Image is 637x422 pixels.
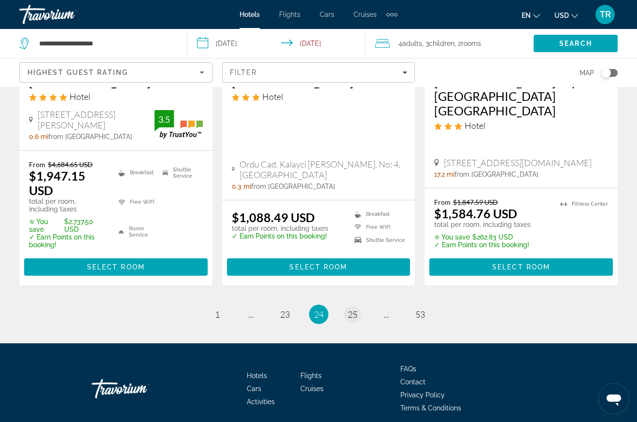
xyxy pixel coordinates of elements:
[314,309,324,320] span: 24
[240,159,405,180] span: Ordu Cad. Kalayci [PERSON_NAME]. No: 4, [GEOGRAPHIC_DATA]
[554,12,569,19] span: USD
[400,391,445,399] a: Privacy Policy
[434,74,608,118] a: [GEOGRAPHIC_DATA] Express [GEOGRAPHIC_DATA] [GEOGRAPHIC_DATA]
[559,40,592,47] span: Search
[38,109,155,130] span: [STREET_ADDRESS][PERSON_NAME]
[594,69,618,77] button: Toggle map
[434,233,531,241] p: $262.83 USD
[280,309,290,320] span: 23
[429,258,613,276] button: Select Room
[454,37,481,50] span: , 2
[434,206,517,221] ins: $1,584.76 USD
[48,133,132,141] span: from [GEOGRAPHIC_DATA]
[465,120,485,131] span: Hotel
[300,385,324,393] a: Cruises
[429,261,613,271] a: Select Room
[28,67,204,78] mat-select: Sort by
[400,404,461,412] a: Terms & Conditions
[262,91,283,102] span: Hotel
[366,29,534,58] button: Travelers: 4 adults, 3 children
[38,36,172,51] input: Search hotel destination
[415,309,425,320] span: 53
[87,263,145,271] span: Select Room
[227,258,411,276] button: Select Room
[232,91,406,102] div: 3 star Hotel
[348,309,357,320] span: 25
[113,160,158,185] li: Breakfast
[247,398,275,406] a: Activities
[29,218,62,233] span: ✮ You save
[434,198,451,206] span: From
[434,233,470,241] span: ✮ You save
[434,120,608,131] div: 3 star Hotel
[461,40,481,47] span: rooms
[215,309,220,320] span: 1
[593,4,618,25] button: User Menu
[386,7,397,22] button: Extra navigation items
[453,198,498,206] del: $1,847.59 USD
[300,372,322,380] a: Flights
[522,12,531,19] span: en
[492,263,550,271] span: Select Room
[29,218,106,233] p: $2,737.50 USD
[155,113,174,125] div: 3.5
[434,170,454,178] span: 17.2 mi
[29,91,203,102] div: 4 star Hotel
[92,374,188,403] a: Go Home
[320,11,334,18] a: Cars
[222,62,415,83] button: Filters
[354,11,377,18] a: Cruises
[522,8,540,22] button: Change language
[248,309,254,320] span: ...
[48,160,93,169] del: $4,684.65 USD
[247,372,267,380] a: Hotels
[227,261,411,271] a: Select Room
[19,305,618,324] nav: Pagination
[19,2,116,27] a: Travorium
[29,133,48,141] span: 0.6 mi
[350,210,405,218] li: Breakfast
[232,225,328,232] p: total per room, including taxes
[434,221,531,228] p: total per room, including taxes
[232,183,251,190] span: 0.3 mi
[240,11,260,18] a: Hotels
[29,169,85,197] ins: $1,947.15 USD
[158,160,202,185] li: Shuttle Service
[289,263,347,271] span: Select Room
[429,40,454,47] span: Children
[28,69,128,76] span: Highest Guest Rating
[247,385,261,393] a: Cars
[400,365,416,373] a: FAQs
[350,236,405,244] li: Shuttle Service
[422,37,454,50] span: , 3
[155,110,203,139] img: TrustYou guest rating badge
[598,383,629,414] iframe: Button to launch messaging window
[350,223,405,231] li: Free WiFi
[24,258,208,276] button: Select Room
[398,37,422,50] span: 4
[580,66,594,80] span: Map
[232,232,328,240] p: ✓ Earn Points on this booking!
[70,91,90,102] span: Hotel
[279,11,300,18] a: Flights
[113,219,158,244] li: Room Service
[29,197,106,213] p: total per room, including taxes
[29,160,45,169] span: From
[113,190,158,214] li: Free WiFi
[230,69,257,76] span: Filter
[251,183,335,190] span: from [GEOGRAPHIC_DATA]
[400,378,425,386] a: Contact
[444,157,592,168] span: [STREET_ADDRESS][DOMAIN_NAME]
[29,233,106,249] p: ✓ Earn Points on this booking!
